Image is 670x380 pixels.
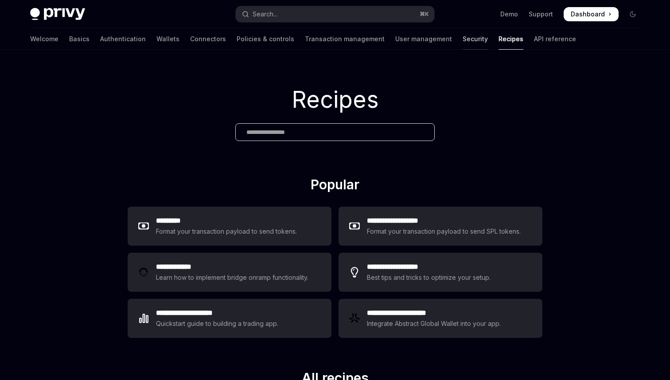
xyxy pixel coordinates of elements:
[395,28,452,50] a: User management
[100,28,146,50] a: Authentication
[156,272,311,283] div: Learn how to implement bridge onramp functionality.
[128,207,331,246] a: **** ****Format your transaction payload to send tokens.
[529,10,553,19] a: Support
[305,28,385,50] a: Transaction management
[534,28,576,50] a: API reference
[367,318,502,329] div: Integrate Abstract Global Wallet into your app.
[367,226,522,237] div: Format your transaction payload to send SPL tokens.
[128,176,542,196] h2: Popular
[500,10,518,19] a: Demo
[420,11,429,18] span: ⌘ K
[156,226,297,237] div: Format your transaction payload to send tokens.
[571,10,605,19] span: Dashboard
[499,28,523,50] a: Recipes
[236,6,434,22] button: Open search
[463,28,488,50] a: Security
[156,28,179,50] a: Wallets
[30,8,85,20] img: dark logo
[367,272,492,283] div: Best tips and tricks to optimize your setup.
[626,7,640,21] button: Toggle dark mode
[30,28,58,50] a: Welcome
[564,7,619,21] a: Dashboard
[69,28,90,50] a: Basics
[190,28,226,50] a: Connectors
[156,318,279,329] div: Quickstart guide to building a trading app.
[128,253,331,292] a: **** **** ***Learn how to implement bridge onramp functionality.
[253,9,277,20] div: Search...
[237,28,294,50] a: Policies & controls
